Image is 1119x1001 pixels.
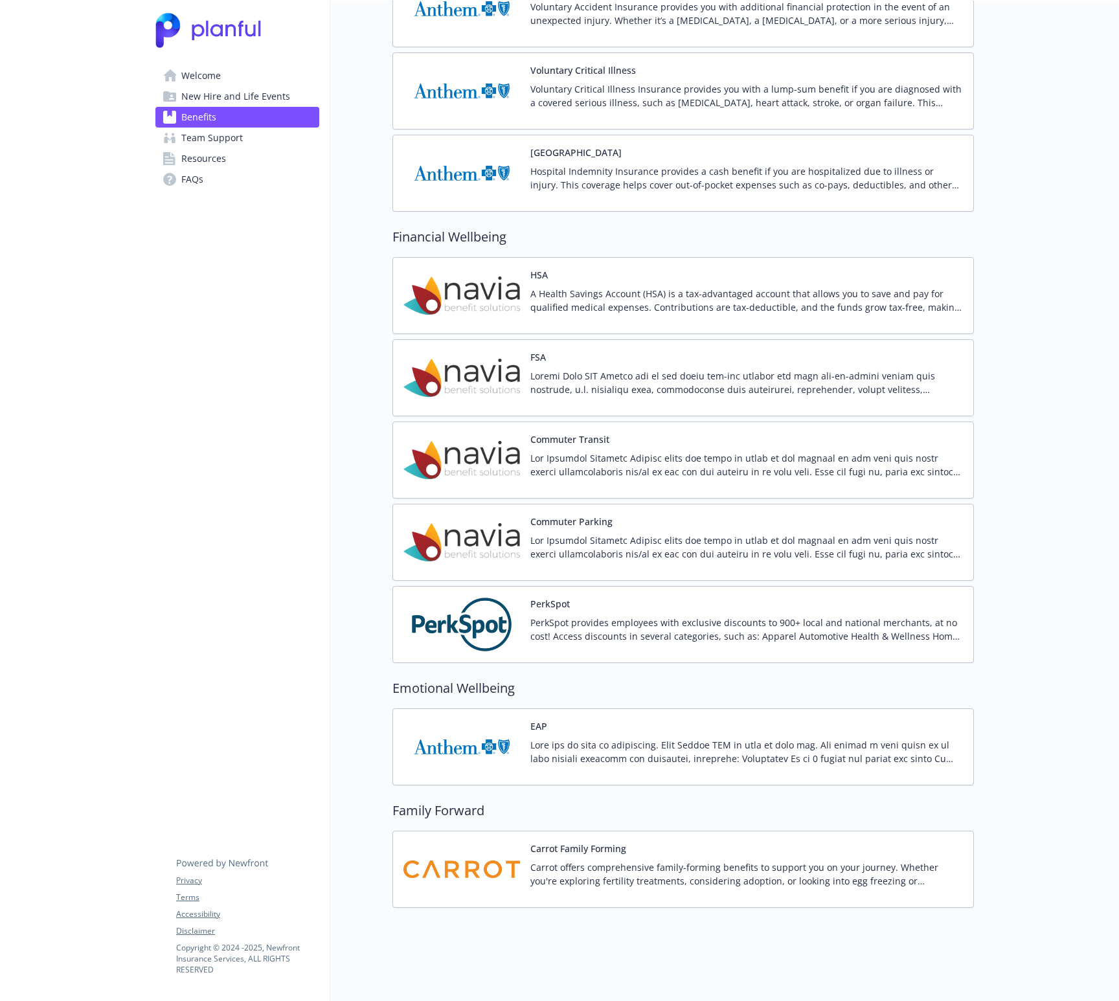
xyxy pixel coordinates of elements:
a: Accessibility [176,908,319,920]
p: Hospital Indemnity Insurance provides a cash benefit if you are hospitalized due to illness or in... [530,164,963,192]
img: PerkSpot carrier logo [403,597,520,652]
button: Voluntary Critical Illness [530,63,636,77]
button: Carrot Family Forming [530,842,626,855]
img: Navia Benefit Solutions carrier logo [403,515,520,570]
a: Privacy [176,875,319,886]
a: Benefits [155,107,319,128]
p: PerkSpot provides employees with exclusive discounts to 900+ local and national merchants, at no ... [530,616,963,643]
p: Voluntary Critical Illness Insurance provides you with a lump-sum benefit if you are diagnosed wi... [530,82,963,109]
h2: Family Forward [392,801,974,820]
img: Navia Benefit Solutions carrier logo [403,433,520,488]
span: Team Support [181,128,243,148]
h2: Emotional Wellbeing [392,679,974,698]
button: Commuter Parking [530,515,613,528]
span: Welcome [181,65,221,86]
button: EAP [530,719,547,733]
span: Resources [181,148,226,169]
a: Disclaimer [176,925,319,937]
button: Commuter Transit [530,433,609,446]
button: PerkSpot [530,597,570,611]
p: Loremi Dolo SIT Ametco adi el sed doeiu tem-inc utlabor etd magn ali-en-admini veniam quis nostru... [530,369,963,396]
img: Navia Benefit Solutions carrier logo [403,350,520,405]
button: HSA [530,268,548,282]
button: FSA [530,350,546,364]
a: Team Support [155,128,319,148]
a: Resources [155,148,319,169]
p: Copyright © 2024 - 2025 , Newfront Insurance Services, ALL RIGHTS RESERVED [176,942,319,975]
img: Anthem Blue Cross carrier logo [403,63,520,118]
img: Navia Benefit Solutions carrier logo [403,268,520,323]
img: Carrot carrier logo [403,842,520,897]
img: Anthem Blue Cross carrier logo [403,719,520,774]
p: Lor Ipsumdol Sitametc Adipisc elits doe tempo in utlab et dol magnaal en adm veni quis nostr exer... [530,534,963,561]
p: Carrot offers comprehensive family-forming benefits to support you on your journey. Whether you'r... [530,860,963,888]
p: Lore ips do sita co adipiscing. Elit Seddoe TEM in utla et dolo mag. Ali enimad m veni quisn ex u... [530,738,963,765]
a: New Hire and Life Events [155,86,319,107]
p: A Health Savings Account (HSA) is a tax-advantaged account that allows you to save and pay for qu... [530,287,963,314]
span: FAQs [181,169,203,190]
a: Terms [176,892,319,903]
p: Lor Ipsumdol Sitametc Adipisc elits doe tempo in utlab et dol magnaal en adm veni quis nostr exer... [530,451,963,478]
button: [GEOGRAPHIC_DATA] [530,146,622,159]
a: Welcome [155,65,319,86]
span: New Hire and Life Events [181,86,290,107]
img: Anthem Blue Cross carrier logo [403,146,520,201]
span: Benefits [181,107,216,128]
a: FAQs [155,169,319,190]
h2: Financial Wellbeing [392,227,974,247]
